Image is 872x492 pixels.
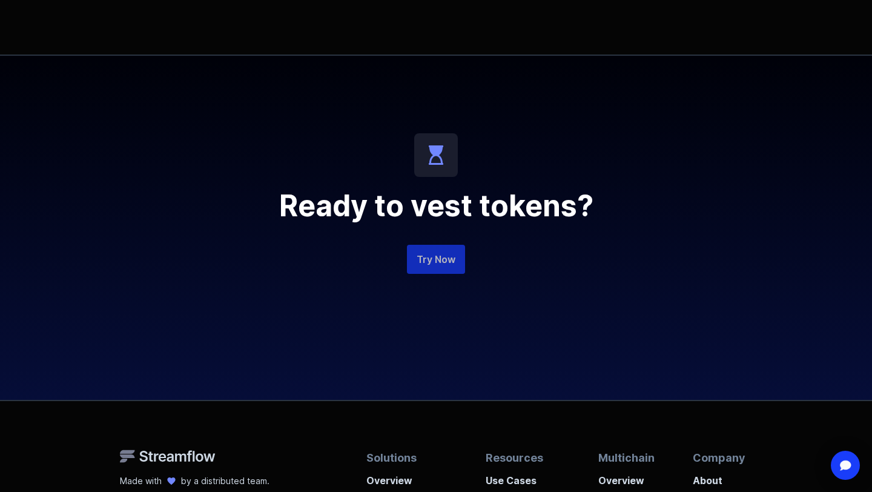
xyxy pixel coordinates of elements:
[693,466,752,488] a: About
[414,133,458,177] img: icon
[693,450,752,466] p: Company
[486,450,561,466] p: Resources
[366,466,448,488] a: Overview
[366,450,448,466] p: Solutions
[181,475,269,487] p: by a distributed team.
[120,450,216,463] img: Streamflow Logo
[407,245,465,274] a: Try Now
[486,466,561,488] a: Use Cases
[831,451,860,480] div: Open Intercom Messenger
[598,466,655,488] a: Overview
[598,450,655,466] p: Multichain
[145,191,727,221] h2: Ready to vest tokens?
[120,475,162,487] p: Made with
